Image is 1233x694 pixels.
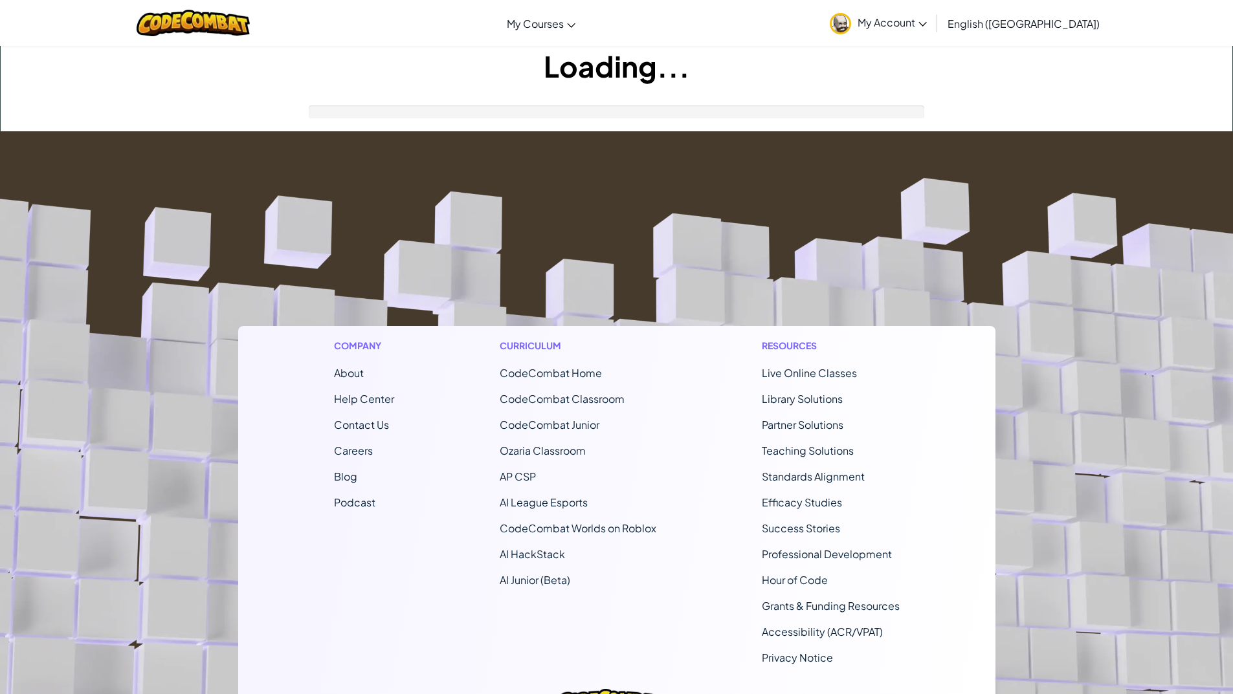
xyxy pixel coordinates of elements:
a: AI HackStack [500,547,565,561]
a: Standards Alignment [762,470,865,483]
a: Efficacy Studies [762,495,842,509]
a: About [334,366,364,380]
h1: Loading... [1,46,1232,86]
h1: Resources [762,339,900,352]
span: My Account [858,16,927,29]
a: My Courses [500,6,582,41]
a: Careers [334,444,373,457]
a: Hour of Code [762,573,828,587]
h1: Company [334,339,394,352]
span: English ([GEOGRAPHIC_DATA]) [948,17,1100,30]
a: AI Junior (Beta) [500,573,570,587]
a: AI League Esports [500,495,588,509]
a: Grants & Funding Resources [762,599,900,613]
a: Teaching Solutions [762,444,854,457]
a: AP CSP [500,470,536,483]
a: Library Solutions [762,392,843,406]
span: My Courses [507,17,564,30]
span: Contact Us [334,418,389,431]
a: Success Stories [762,521,840,535]
img: avatar [830,13,851,34]
a: CodeCombat Worlds on Roblox [500,521,656,535]
a: Ozaria Classroom [500,444,586,457]
a: Privacy Notice [762,651,833,664]
a: Blog [334,470,357,483]
a: Accessibility (ACR/VPAT) [762,625,883,638]
img: CodeCombat logo [137,10,250,36]
span: CodeCombat Home [500,366,602,380]
a: CodeCombat Classroom [500,392,625,406]
a: Professional Development [762,547,892,561]
a: Podcast [334,495,375,509]
a: Partner Solutions [762,418,843,431]
a: English ([GEOGRAPHIC_DATA]) [941,6,1106,41]
h1: Curriculum [500,339,656,352]
a: Help Center [334,392,394,406]
a: My Account [823,3,933,43]
a: Live Online Classes [762,366,857,380]
a: CodeCombat Junior [500,418,599,431]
